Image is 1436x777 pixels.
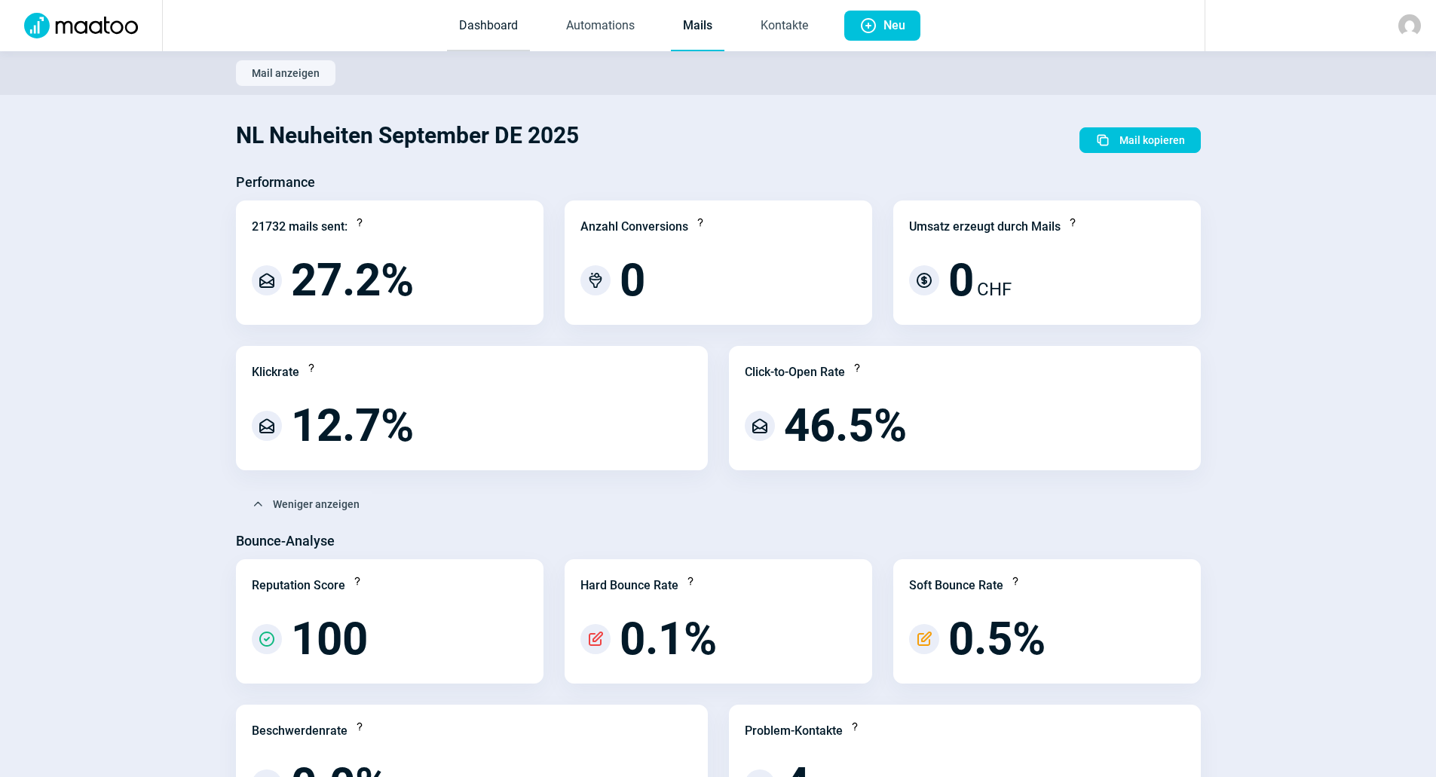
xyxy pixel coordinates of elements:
[620,616,717,662] span: 0.1%
[948,616,1046,662] span: 0.5%
[1079,127,1201,153] button: Mail kopieren
[291,403,414,448] span: 12.7%
[844,11,920,41] button: Neu
[745,722,843,740] div: Problem-Kontakte
[291,616,368,662] span: 100
[1398,14,1421,37] img: avatar
[273,492,360,516] span: Weniger anzeigen
[883,11,905,41] span: Neu
[580,218,688,236] div: Anzahl Conversions
[554,2,647,51] a: Automations
[671,2,724,51] a: Mails
[447,2,530,51] a: Dashboard
[784,403,907,448] span: 46.5%
[620,258,645,303] span: 0
[291,258,414,303] span: 27.2%
[909,577,1003,595] div: Soft Bounce Rate
[1119,128,1185,152] span: Mail kopieren
[252,363,299,381] div: Klickrate
[236,170,315,194] h3: Performance
[948,258,974,303] span: 0
[252,61,320,85] span: Mail anzeigen
[236,491,375,517] button: Weniger anzeigen
[15,13,147,38] img: Logo
[252,218,348,236] div: 21732 mails sent:
[252,722,348,740] div: Beschwerdenrate
[580,577,678,595] div: Hard Bounce Rate
[749,2,820,51] a: Kontakte
[252,577,345,595] div: Reputation Score
[236,529,335,553] h3: Bounce-Analyse
[745,363,845,381] div: Click-to-Open Rate
[236,60,335,86] button: Mail anzeigen
[236,110,579,161] h1: NL Neuheiten September DE 2025
[909,218,1061,236] div: Umsatz erzeugt durch Mails
[977,276,1012,303] span: CHF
